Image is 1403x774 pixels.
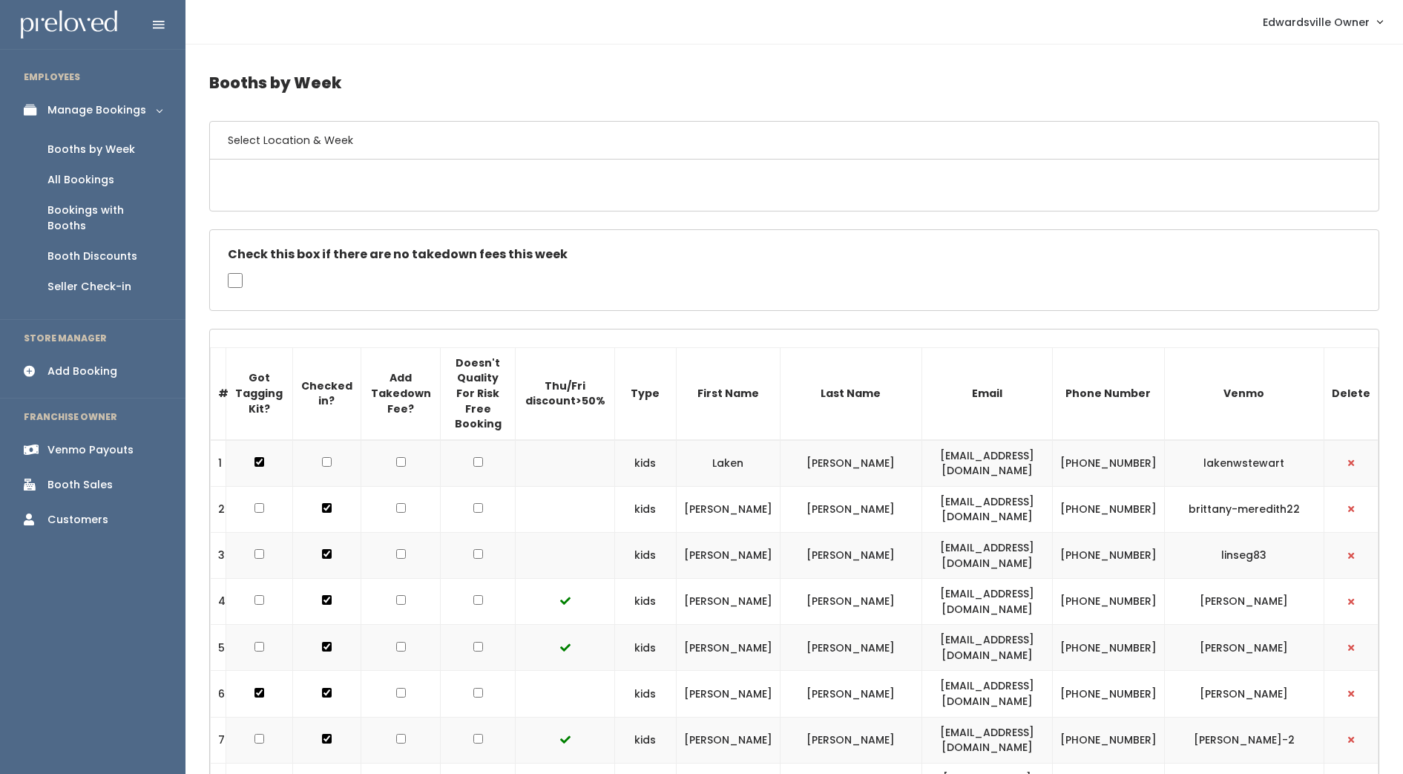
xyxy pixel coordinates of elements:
td: [PHONE_NUMBER] [1052,625,1164,671]
td: 4 [211,579,226,625]
th: Thu/Fri discount>50% [516,347,614,439]
h4: Booths by Week [209,62,1379,103]
td: [PHONE_NUMBER] [1052,486,1164,532]
th: Phone Number [1052,347,1164,439]
td: [PERSON_NAME] [676,625,780,671]
td: [EMAIL_ADDRESS][DOMAIN_NAME] [921,717,1052,763]
th: Type [614,347,676,439]
td: [EMAIL_ADDRESS][DOMAIN_NAME] [921,625,1052,671]
td: [PHONE_NUMBER] [1052,440,1164,487]
td: [PHONE_NUMBER] [1052,579,1164,625]
td: kids [614,579,676,625]
th: First Name [676,347,780,439]
td: [EMAIL_ADDRESS][DOMAIN_NAME] [921,579,1052,625]
td: kids [614,440,676,487]
th: # [211,347,226,439]
td: [PERSON_NAME] [780,533,921,579]
td: [PERSON_NAME] [1164,671,1324,717]
span: Edwardsville Owner [1263,14,1370,30]
td: kids [614,533,676,579]
td: brittany-meredith22 [1164,486,1324,532]
td: [PERSON_NAME] [676,579,780,625]
td: [PHONE_NUMBER] [1052,671,1164,717]
div: Customers [47,512,108,528]
td: [EMAIL_ADDRESS][DOMAIN_NAME] [921,440,1052,487]
td: 5 [211,625,226,671]
th: Email [921,347,1052,439]
th: Venmo [1164,347,1324,439]
td: [PERSON_NAME] [676,671,780,717]
h6: Select Location & Week [210,122,1379,160]
div: Booths by Week [47,142,135,157]
td: 3 [211,533,226,579]
td: [PERSON_NAME] [780,579,921,625]
th: Checked in? [292,347,361,439]
td: [EMAIL_ADDRESS][DOMAIN_NAME] [921,533,1052,579]
td: lakenwstewart [1164,440,1324,487]
td: [PERSON_NAME] [1164,625,1324,671]
td: 1 [211,440,226,487]
div: Booth Sales [47,477,113,493]
th: Delete [1324,347,1378,439]
th: Last Name [780,347,921,439]
td: [PERSON_NAME]-2 [1164,717,1324,763]
th: Got Tagging Kit? [226,347,293,439]
th: Doesn't Quality For Risk Free Booking [441,347,516,439]
h5: Check this box if there are no takedown fees this week [228,248,1361,261]
td: [PHONE_NUMBER] [1052,717,1164,763]
td: [PERSON_NAME] [1164,579,1324,625]
div: Add Booking [47,364,117,379]
th: Add Takedown Fee? [361,347,441,439]
td: linseg83 [1164,533,1324,579]
div: Booth Discounts [47,249,137,264]
td: kids [614,486,676,532]
td: [PERSON_NAME] [676,486,780,532]
td: [EMAIL_ADDRESS][DOMAIN_NAME] [921,486,1052,532]
td: 7 [211,717,226,763]
td: [PERSON_NAME] [780,717,921,763]
div: All Bookings [47,172,114,188]
div: Seller Check-in [47,279,131,295]
td: [PERSON_NAME] [676,533,780,579]
div: Bookings with Booths [47,203,162,234]
td: [PERSON_NAME] [780,625,921,671]
td: 6 [211,671,226,717]
td: Laken [676,440,780,487]
td: [PERSON_NAME] [780,486,921,532]
div: Venmo Payouts [47,442,134,458]
a: Edwardsville Owner [1248,6,1397,38]
td: [PERSON_NAME] [780,440,921,487]
td: kids [614,717,676,763]
td: kids [614,671,676,717]
td: [EMAIL_ADDRESS][DOMAIN_NAME] [921,671,1052,717]
td: [PHONE_NUMBER] [1052,533,1164,579]
td: 2 [211,486,226,532]
div: Manage Bookings [47,102,146,118]
td: [PERSON_NAME] [676,717,780,763]
td: kids [614,625,676,671]
td: [PERSON_NAME] [780,671,921,717]
img: preloved logo [21,10,117,39]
